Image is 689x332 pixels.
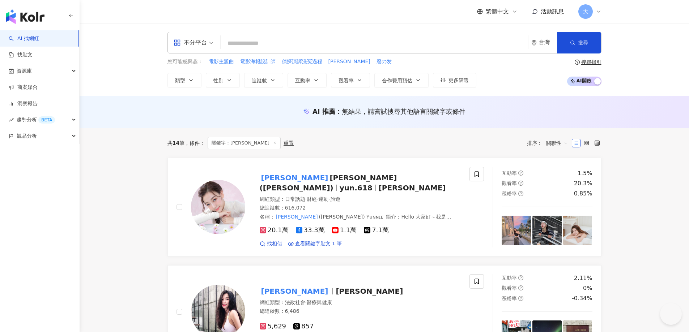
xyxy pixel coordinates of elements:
[575,60,580,65] span: question-circle
[518,191,523,196] span: question-circle
[267,240,282,247] span: 找相似
[184,140,205,146] span: 條件 ：
[244,73,283,87] button: 追蹤數
[328,58,371,66] button: [PERSON_NAME]
[382,78,412,83] span: 合作費用預估
[285,299,305,305] span: 法政社會
[260,227,289,234] span: 20.1萬
[336,287,403,296] span: [PERSON_NAME]
[541,8,564,15] span: 活動訊息
[319,214,383,220] span: ([PERSON_NAME]) Yᴜɴɴɪᴇ
[17,128,37,144] span: 競品分析
[340,184,373,192] span: yun.618
[377,58,392,65] span: 廢の发
[578,40,588,46] span: 搜尋
[312,107,465,116] div: AI 推薦 ：
[305,196,307,202] span: ·
[486,8,509,16] span: 繁體中文
[167,158,601,256] a: KOL Avatar[PERSON_NAME][PERSON_NAME] ([PERSON_NAME])yun.618[PERSON_NAME]網紅類型：日常話題·財經·運動·旅遊總追蹤數：61...
[660,303,682,325] iframe: Help Scout Beacon - Open
[260,172,330,184] mark: [PERSON_NAME]
[374,73,429,87] button: 合作費用預估
[208,58,234,66] button: 電影主題曲
[9,51,33,59] a: 找貼文
[173,140,179,146] span: 14
[574,180,592,187] div: 20.3%
[557,32,601,53] button: 搜尋
[260,173,397,192] span: [PERSON_NAME] ([PERSON_NAME])
[240,58,276,65] span: 電影海報設計師
[288,73,327,87] button: 互動率
[167,140,184,146] div: 共 筆
[281,58,323,66] button: 偵探演譯洗冤過程
[275,213,319,221] mark: [PERSON_NAME]
[260,285,330,297] mark: [PERSON_NAME]
[240,58,276,66] button: 電影海報設計師
[252,78,267,83] span: 追蹤數
[305,299,307,305] span: ·
[433,73,476,87] button: 更多篩選
[331,73,370,87] button: 觀看率
[546,137,568,149] span: 關聯性
[330,196,340,202] span: 旅遊
[260,308,461,315] div: 總追蹤數 ： 6,486
[288,240,342,247] a: 查看關鍵字貼文 1 筆
[260,240,282,247] a: 找相似
[307,299,332,305] span: 醫療與健康
[518,296,523,301] span: question-circle
[167,73,201,87] button: 類型
[574,274,592,282] div: 2.11%
[295,78,310,83] span: 互動率
[502,296,517,301] span: 漲粉率
[518,171,523,176] span: question-circle
[174,39,181,46] span: appstore
[295,240,342,247] span: 查看關鍵字貼文 1 筆
[518,285,523,290] span: question-circle
[332,227,357,234] span: 1.1萬
[379,184,446,192] span: [PERSON_NAME]
[38,116,55,124] div: BETA
[9,117,14,122] span: rise
[9,84,38,91] a: 商案媒合
[260,299,461,306] div: 網紅類型 ：
[563,216,592,245] img: post-image
[572,294,592,302] div: -0.34%
[282,58,322,65] span: 偵探演譯洗冤過程
[209,58,234,65] span: 電影主題曲
[174,37,207,48] div: 不分平台
[502,216,531,245] img: post-image
[339,78,354,83] span: 觀看率
[260,204,461,212] div: 總追蹤數 ： 616,072
[260,323,286,330] span: 5,629
[574,190,592,198] div: 0.85%
[293,323,314,330] span: 857
[9,35,39,42] a: searchAI 找網紅
[208,137,281,149] span: 關鍵字：[PERSON_NAME]
[583,8,588,16] span: 大
[527,137,572,149] div: 排序：
[213,78,224,83] span: 性別
[581,59,601,65] div: 搜尋指引
[318,196,328,202] span: 運動
[260,214,383,220] span: 名稱 ：
[364,227,389,234] span: 7.1萬
[502,191,517,197] span: 漲粉率
[260,220,304,228] mark: [PERSON_NAME]
[317,196,318,202] span: ·
[6,9,44,24] img: logo
[539,39,557,46] div: 台灣
[17,63,32,79] span: 資源庫
[9,100,38,107] a: 洞察報告
[518,181,523,186] span: question-circle
[285,196,305,202] span: 日常話題
[531,40,537,46] span: environment
[284,140,294,146] div: 重置
[175,78,185,83] span: 類型
[296,227,325,234] span: 33.3萬
[502,170,517,176] span: 互動率
[376,58,392,66] button: 廢の发
[307,196,317,202] span: 財經
[502,285,517,291] span: 觀看率
[191,180,245,234] img: KOL Avatar
[260,196,461,203] div: 網紅類型 ：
